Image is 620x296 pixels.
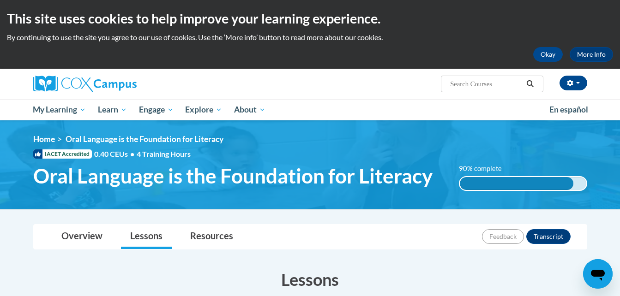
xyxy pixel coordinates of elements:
[543,100,594,119] a: En español
[549,105,588,114] span: En español
[234,104,265,115] span: About
[33,76,137,92] img: Cox Campus
[121,225,172,249] a: Lessons
[33,104,86,115] span: My Learning
[33,149,92,159] span: IACET Accredited
[7,32,613,42] p: By continuing to use the site you agree to our use of cookies. Use the ‘More info’ button to read...
[94,149,137,159] span: 0.40 CEUs
[33,164,433,188] span: Oral Language is the Foundation for Literacy
[139,104,174,115] span: Engage
[130,149,134,158] span: •
[181,225,242,249] a: Resources
[228,99,271,120] a: About
[92,99,133,120] a: Learn
[570,47,613,62] a: More Info
[7,9,613,28] h2: This site uses cookies to help improve your learning experience.
[533,47,563,62] button: Okay
[179,99,228,120] a: Explore
[523,78,537,89] button: Search
[482,229,524,244] button: Feedback
[560,76,587,90] button: Account Settings
[33,76,209,92] a: Cox Campus
[52,225,112,249] a: Overview
[98,104,127,115] span: Learn
[583,259,613,289] iframe: Button to launch messaging window
[33,268,587,291] h3: Lessons
[459,164,512,174] label: 90% complete
[185,104,222,115] span: Explore
[27,99,92,120] a: My Learning
[449,78,523,89] input: Search Courses
[137,149,191,158] span: 4 Training Hours
[133,99,180,120] a: Engage
[66,134,223,144] span: Oral Language is the Foundation for Literacy
[33,134,55,144] a: Home
[460,177,573,190] div: 90% complete
[19,99,601,120] div: Main menu
[526,229,571,244] button: Transcript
